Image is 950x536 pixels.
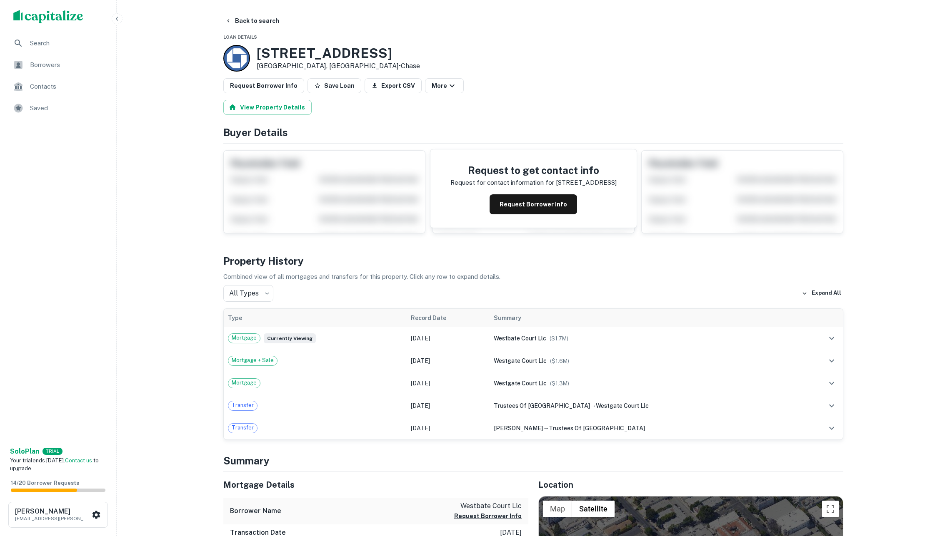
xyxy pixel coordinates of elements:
span: westgate court llc [596,402,649,409]
span: Saved [30,103,105,113]
button: Expand All [800,287,843,300]
button: expand row [825,399,839,413]
a: Search [7,33,110,53]
span: trustees of [GEOGRAPHIC_DATA] [494,402,590,409]
span: Your trial ends [DATE]. to upgrade. [10,457,99,472]
span: Currently viewing [264,333,316,343]
button: Request Borrower Info [223,78,304,93]
span: westbate court llc [494,335,546,342]
h5: Location [538,479,843,491]
p: [EMAIL_ADDRESS][PERSON_NAME][DOMAIN_NAME] [15,515,90,522]
span: Loan Details [223,35,257,40]
div: TRIAL [42,448,62,455]
button: expand row [825,354,839,368]
p: [GEOGRAPHIC_DATA], [GEOGRAPHIC_DATA] • [257,61,420,71]
a: Saved [7,98,110,118]
button: Save Loan [307,78,361,93]
span: Mortgage [228,379,260,387]
td: [DATE] [407,327,490,350]
span: ($ 1.7M ) [550,335,568,342]
span: Transfer [228,401,257,409]
h4: Buyer Details [223,125,843,140]
button: expand row [825,376,839,390]
span: [PERSON_NAME] [494,425,543,432]
a: Contacts [7,77,110,97]
h3: [STREET_ADDRESS] [257,45,420,61]
iframe: Chat Widget [908,469,950,509]
span: westgate court llc [494,380,547,387]
p: Combined view of all mortgages and transfers for this property. Click any row to expand details. [223,272,843,282]
button: [PERSON_NAME][EMAIL_ADDRESS][PERSON_NAME][DOMAIN_NAME] [8,502,108,528]
h4: Summary [223,453,843,468]
p: Request for contact information for [450,178,554,188]
span: Mortgage [228,334,260,342]
button: View Property Details [223,100,312,115]
td: [DATE] [407,395,490,417]
th: Type [224,309,407,327]
button: expand row [825,421,839,435]
div: → [494,424,796,433]
h4: Property History [223,253,843,268]
span: Search [30,38,105,48]
td: [DATE] [407,417,490,439]
p: [STREET_ADDRESS] [556,178,617,188]
a: Contact us [65,457,92,464]
a: Chase [401,62,420,70]
th: Record Date [407,309,490,327]
td: [DATE] [407,350,490,372]
span: westgate court llc [494,357,547,364]
span: ($ 1.6M ) [550,358,569,364]
button: More [425,78,464,93]
button: Export CSV [365,78,422,93]
span: Contacts [30,82,105,92]
button: Toggle fullscreen view [822,501,839,517]
button: Show satellite imagery [572,501,615,517]
th: Summary [490,309,800,327]
span: 14 / 20 Borrower Requests [11,480,79,486]
a: SoloPlan [10,447,39,457]
div: → [494,401,796,410]
button: Request Borrower Info [454,511,522,521]
h5: Mortgage Details [223,479,528,491]
img: capitalize-logo.png [13,10,83,23]
strong: Solo Plan [10,447,39,455]
span: trustees of [GEOGRAPHIC_DATA] [549,425,645,432]
td: [DATE] [407,372,490,395]
button: expand row [825,331,839,345]
div: All Types [223,285,273,302]
p: westbate court llc [454,501,522,511]
span: ($ 1.3M ) [550,380,569,387]
button: Request Borrower Info [490,194,577,214]
span: Mortgage + Sale [228,356,277,365]
a: Borrowers [7,55,110,75]
h6: Borrower Name [230,506,281,516]
button: Show street map [543,501,572,517]
span: Borrowers [30,60,105,70]
button: Back to search [222,13,282,28]
h4: Request to get contact info [450,163,617,178]
span: Transfer [228,424,257,432]
h6: [PERSON_NAME] [15,508,90,515]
